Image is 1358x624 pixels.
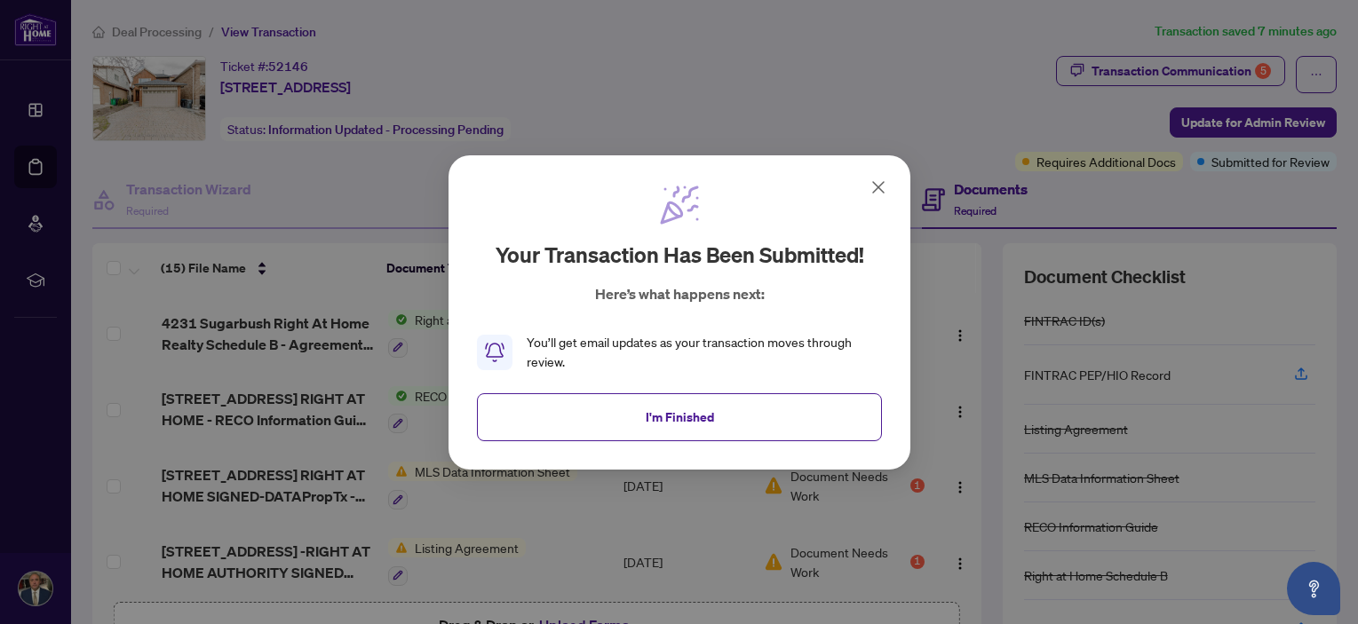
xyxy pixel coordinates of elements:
p: Here’s what happens next: [594,283,764,304]
span: I'm Finished [645,402,713,430]
h2: Your transaction has been submitted! [495,241,863,269]
button: Open asap [1287,562,1340,615]
div: You’ll get email updates as your transaction moves through review. [527,333,882,372]
button: I'm Finished [477,392,882,440]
